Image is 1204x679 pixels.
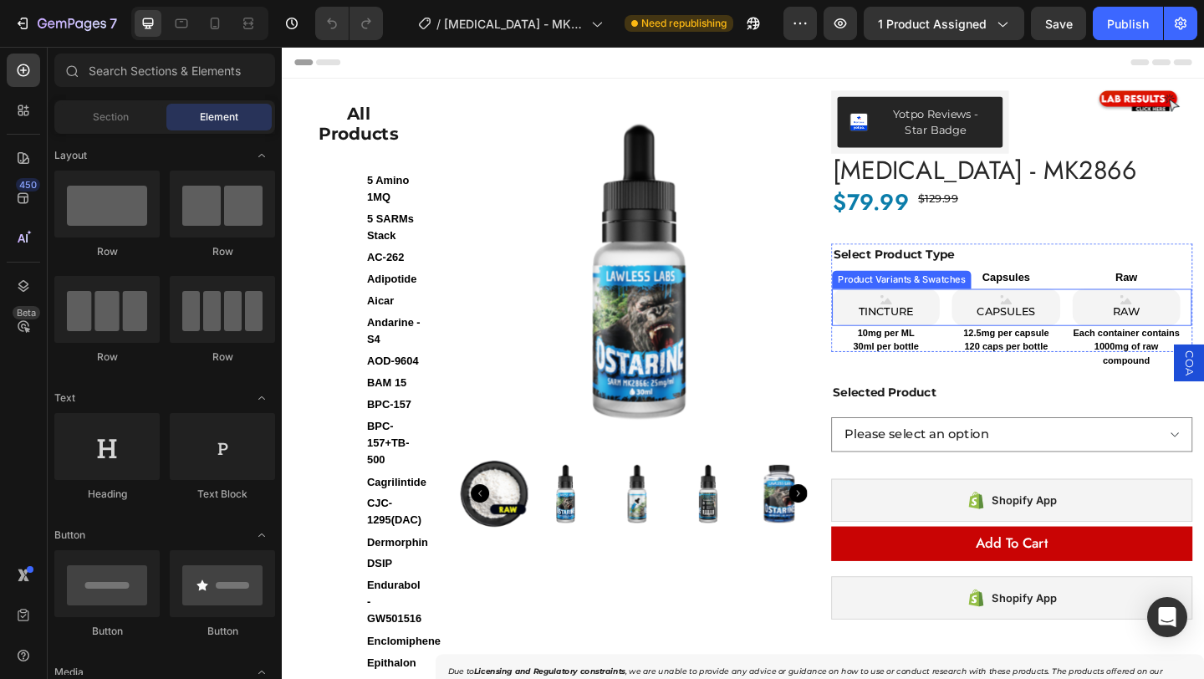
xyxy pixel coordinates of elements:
[170,624,275,639] div: Button
[93,403,154,459] a: BPC-157+TB-500
[93,332,149,350] a: AOD-9604
[691,153,737,177] div: $129.99
[27,61,140,109] h2: All Products
[248,142,275,169] span: Toggle open
[54,350,160,365] div: Row
[886,41,977,74] img: gempages_477019959369663551-7bc23163-e38a-4fc3-9cba-b4fef14070a7.png
[54,391,75,406] span: Text
[54,148,87,163] span: Layout
[93,267,122,285] a: Aicar
[206,476,226,496] button: Carousel Back Arrow
[93,135,154,173] a: 5 Amino 1MQ
[54,487,160,502] div: Heading
[93,553,120,571] a: DSIP
[93,529,154,548] a: Dermorphin
[7,7,125,40] button: 7
[93,219,133,237] a: AC-262
[602,246,747,261] div: Product Variants & Swatches
[552,476,572,496] button: Carousel Next Arrow
[315,7,383,40] div: Undo/Redo
[773,483,844,503] div: Shopify App
[618,72,638,92] img: CNOOi5q0zfgCEAE=.webp
[1093,7,1163,40] button: Publish
[93,243,147,262] a: Adipotide
[1031,7,1086,40] button: Save
[900,280,936,297] span: RAW
[200,110,238,125] span: Element
[93,290,154,328] a: Andarine - S4
[753,280,824,297] span: CAPSULES
[651,64,771,100] div: Yotpo Reviews - Star Badge
[598,522,991,559] button: Add To Cart
[878,15,987,33] span: 1 product assigned
[1147,597,1187,637] div: Open Intercom Messenger
[248,385,275,411] span: Toggle open
[93,380,141,398] a: BPC-157
[93,661,146,679] a: Epithalon
[93,637,154,656] a: Enclomiphene
[773,590,844,610] div: Shopify App
[170,487,275,502] div: Text Block
[598,116,991,153] h1: [MEDICAL_DATA] - MK2866
[54,54,275,87] input: Search Sections & Elements
[1107,15,1149,33] div: Publish
[54,244,160,259] div: Row
[93,464,154,482] a: Cagrilintide
[110,13,117,33] p: 7
[605,54,784,110] button: Yotpo Reviews - Star Badge
[978,330,995,357] span: COA
[93,487,154,524] a: CJC-1295(DAC)
[16,178,40,191] div: 450
[599,367,989,385] p: Selected Product
[13,306,40,319] div: Beta
[600,217,988,234] p: Select Product Type
[282,47,1204,679] iframe: Design area
[598,153,684,186] div: $79.99
[54,624,160,639] div: Button
[93,177,154,215] a: 5 SARMs Stack
[641,16,727,31] span: Need republishing
[755,529,834,552] div: Add To Cart
[1045,17,1073,31] span: Save
[170,350,275,365] div: Row
[93,110,129,125] span: Section
[93,356,135,375] a: BAM 15
[625,280,691,297] span: TINCTURE
[864,7,1024,40] button: 1 product assigned
[436,15,441,33] span: /
[54,528,85,543] span: Button
[444,15,584,33] span: [MEDICAL_DATA] - MK2866 - New
[93,576,154,632] a: Endurabol - GW501516
[170,244,275,259] div: Row
[248,522,275,549] span: Toggle open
